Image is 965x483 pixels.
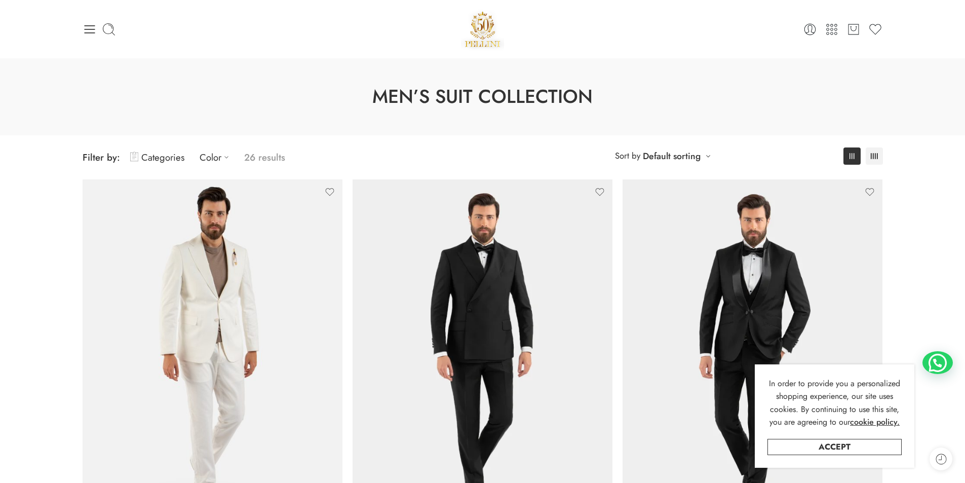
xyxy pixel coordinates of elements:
p: 26 results [244,145,285,169]
a: Categories [130,145,184,169]
a: Wishlist [868,22,882,36]
span: Filter by: [83,151,120,164]
span: Sort by [615,147,640,164]
h1: Men’s Suit Collection [25,84,940,110]
img: Pellini [461,8,505,51]
a: Login / Register [803,22,817,36]
a: cookie policy. [850,416,900,429]
span: In order to provide you a personalized shopping experience, our site uses cookies. By continuing ... [769,378,900,428]
a: Default sorting [643,149,701,163]
a: Accept [767,439,902,455]
a: Cart [846,22,861,36]
a: Color [200,145,234,169]
a: Pellini - [461,8,505,51]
